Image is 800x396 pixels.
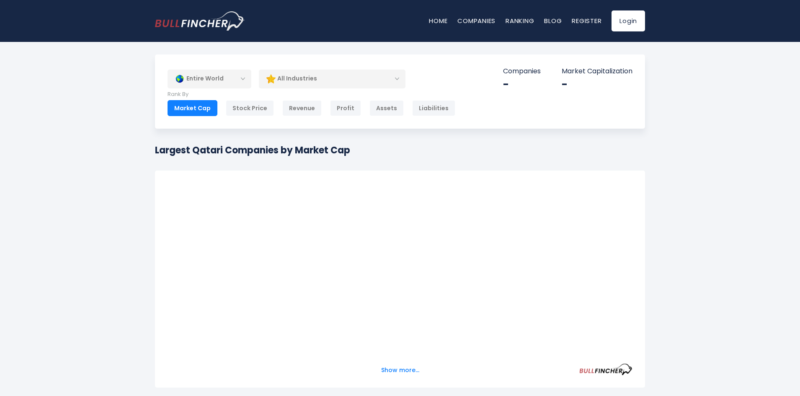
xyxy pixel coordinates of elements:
div: Revenue [282,100,322,116]
a: Home [429,16,447,25]
div: Entire World [168,69,251,88]
div: Profit [330,100,361,116]
div: - [503,78,541,91]
a: Ranking [506,16,534,25]
a: Login [612,10,645,31]
div: Stock Price [226,100,274,116]
p: Market Capitalization [562,67,632,76]
a: Go to homepage [155,11,245,31]
button: Show more... [376,363,424,377]
img: bullfincher logo [155,11,245,31]
div: All Industries [259,69,405,88]
a: Register [572,16,601,25]
h1: Largest Qatari Companies by Market Cap [155,143,350,157]
a: Companies [457,16,495,25]
div: Liabilities [412,100,455,116]
a: Blog [544,16,562,25]
p: Rank By [168,91,455,98]
div: Assets [369,100,404,116]
div: Market Cap [168,100,217,116]
p: Companies [503,67,541,76]
div: - [562,78,632,91]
